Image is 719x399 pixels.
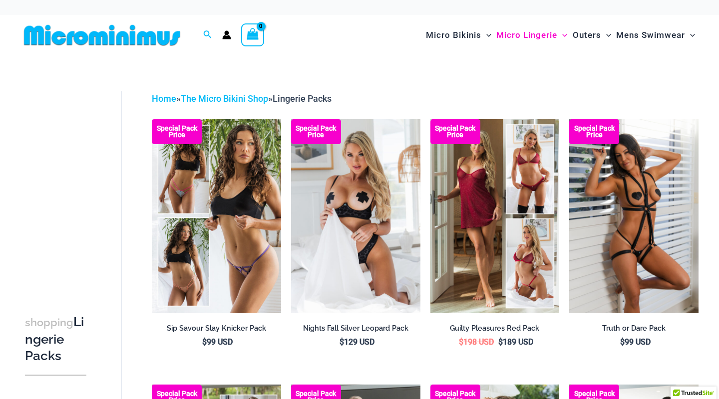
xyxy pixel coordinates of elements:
bdi: 99 USD [202,337,233,347]
span: shopping [25,316,73,329]
a: OutersMenu ToggleMenu Toggle [570,20,614,50]
h2: Nights Fall Silver Leopard Pack [291,324,420,333]
a: View Shopping Cart, empty [241,23,264,46]
a: Nights Fall Silver Leopard 1036 Bra 6046 Thong 09v2 Nights Fall Silver Leopard 1036 Bra 6046 Thon... [291,119,420,313]
span: Menu Toggle [601,22,611,48]
a: Account icon link [222,30,231,39]
b: Special Pack Price [569,125,619,138]
a: The Micro Bikini Shop [181,93,268,104]
img: Truth or Dare Black 1905 Bodysuit 611 Micro 07 [569,119,699,313]
b: Special Pack Price [291,125,341,138]
a: Micro BikinisMenu ToggleMenu Toggle [423,20,494,50]
img: Nights Fall Silver Leopard 1036 Bra 6046 Thong 09v2 [291,119,420,313]
span: Mens Swimwear [616,22,685,48]
h3: Lingerie Packs [25,314,86,365]
b: Special Pack Price [430,125,480,138]
span: Lingerie Packs [273,93,332,104]
img: Guilty Pleasures Red Collection Pack F [430,119,560,313]
span: $ [459,337,463,347]
bdi: 198 USD [459,337,494,347]
span: » » [152,93,332,104]
a: Truth or Dare Black 1905 Bodysuit 611 Micro 07 Truth or Dare Black 1905 Bodysuit 611 Micro 06Trut... [569,119,699,313]
a: Nights Fall Silver Leopard Pack [291,324,420,337]
h2: Truth or Dare Pack [569,324,699,333]
a: Guilty Pleasures Red Collection Pack F Guilty Pleasures Red Collection Pack BGuilty Pleasures Red... [430,119,560,313]
a: Sip Savour Slay Knicker Pack [152,324,281,337]
nav: Site Navigation [422,18,699,52]
span: Outers [573,22,601,48]
span: Menu Toggle [557,22,567,48]
span: Micro Bikinis [426,22,481,48]
a: Home [152,93,176,104]
h2: Guilty Pleasures Red Pack [430,324,560,333]
a: Mens SwimwearMenu ToggleMenu Toggle [614,20,698,50]
a: Micro LingerieMenu ToggleMenu Toggle [494,20,570,50]
span: Micro Lingerie [496,22,557,48]
span: $ [202,337,207,347]
span: Menu Toggle [481,22,491,48]
a: Collection Pack (9) Collection Pack b (5)Collection Pack b (5) [152,119,281,313]
span: Menu Toggle [685,22,695,48]
a: Truth or Dare Pack [569,324,699,337]
bdi: 129 USD [340,337,374,347]
iframe: TrustedSite Certified [25,83,115,283]
img: MM SHOP LOGO FLAT [20,24,184,46]
span: $ [620,337,625,347]
a: Search icon link [203,29,212,41]
a: Guilty Pleasures Red Pack [430,324,560,337]
h2: Sip Savour Slay Knicker Pack [152,324,281,333]
bdi: 99 USD [620,337,651,347]
b: Special Pack Price [152,125,202,138]
span: $ [498,337,503,347]
img: Collection Pack (9) [152,119,281,313]
span: $ [340,337,344,347]
bdi: 189 USD [498,337,533,347]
